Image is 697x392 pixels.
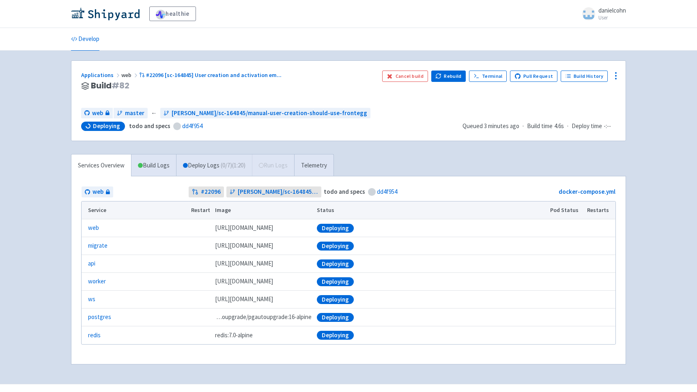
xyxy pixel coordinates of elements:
[226,186,322,197] a: [PERSON_NAME]/sc-164845/manual-user-creation-should-use-frontegg
[188,201,213,219] th: Restart
[88,331,101,340] a: redis
[189,186,224,197] a: #22096
[91,81,129,90] span: Build
[317,313,354,322] div: Deploying
[510,71,557,82] a: Pull Request
[92,109,103,118] span: web
[317,295,354,304] div: Deploying
[238,187,318,197] span: [PERSON_NAME]/sc-164845/manual-user-creation-should-use-frontegg
[598,15,626,20] small: User
[82,186,113,197] a: web
[139,71,283,79] a: #22096 [sc-164845] User creation and activation em...
[201,187,221,197] strong: # 22096
[160,108,370,119] a: [PERSON_NAME]/sc-164845/manual-user-creation-should-use-frontegg
[88,313,111,322] a: postgres
[215,259,273,268] span: [DOMAIN_NAME][URL]
[151,109,157,118] span: ←
[88,259,95,268] a: api
[324,188,365,195] strong: todo and specs
[463,122,616,131] div: · ·
[176,154,252,177] a: Deploy Logs (0/7)(1:20)
[548,201,585,219] th: Pod Status
[215,223,273,233] span: [DOMAIN_NAME][URL]
[88,223,99,233] a: web
[463,122,519,130] span: Queued
[82,201,188,219] th: Service
[129,122,170,130] strong: todo and specs
[314,201,548,219] th: Status
[469,71,507,82] a: Terminal
[71,28,99,51] a: Develop
[93,122,120,130] span: Deploying
[215,331,253,340] span: redis:7.0-alpine
[554,122,564,131] span: 4.6s
[317,259,354,268] div: Deploying
[294,154,333,177] a: Telemetry
[585,201,615,219] th: Restarts
[559,188,615,195] a: docker-compose.yml
[317,331,354,340] div: Deploying
[215,295,273,304] span: [DOMAIN_NAME][URL]
[561,71,608,82] a: Build History
[146,71,282,79] span: #22096 [sc-164845] User creation and activation em ...
[382,71,428,82] button: Cancel build
[125,109,144,118] span: master
[377,188,397,195] a: dd4f954
[71,154,131,177] a: Services Overview
[114,108,148,119] a: master
[81,71,121,79] a: Applications
[213,201,314,219] th: Image
[215,313,312,322] span: pgautoupgrade/pgautoupgrade:16-alpine
[149,6,196,21] a: healthie
[215,277,273,286] span: [DOMAIN_NAME][URL]
[81,108,113,119] a: web
[172,109,367,118] span: [PERSON_NAME]/sc-164845/manual-user-creation-should-use-frontegg
[598,6,626,14] span: danielcohn
[484,122,519,130] time: 3 minutes ago
[215,241,273,251] span: [DOMAIN_NAME][URL]
[182,122,202,130] a: dd4f954
[317,277,354,286] div: Deploying
[131,154,176,177] a: Build Logs
[572,122,602,131] span: Deploy time
[317,242,354,251] div: Deploying
[88,241,108,251] a: migrate
[527,122,553,131] span: Build time
[317,224,354,233] div: Deploying
[221,161,245,170] span: ( 0 / 7 ) (1:20)
[577,7,626,20] a: danielcohn User
[121,71,139,79] span: web
[88,295,95,304] a: ws
[88,277,106,286] a: worker
[71,7,140,20] img: Shipyard logo
[431,71,466,82] button: Rebuild
[93,187,103,197] span: web
[112,80,129,91] span: # 82
[604,122,611,131] span: -:--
